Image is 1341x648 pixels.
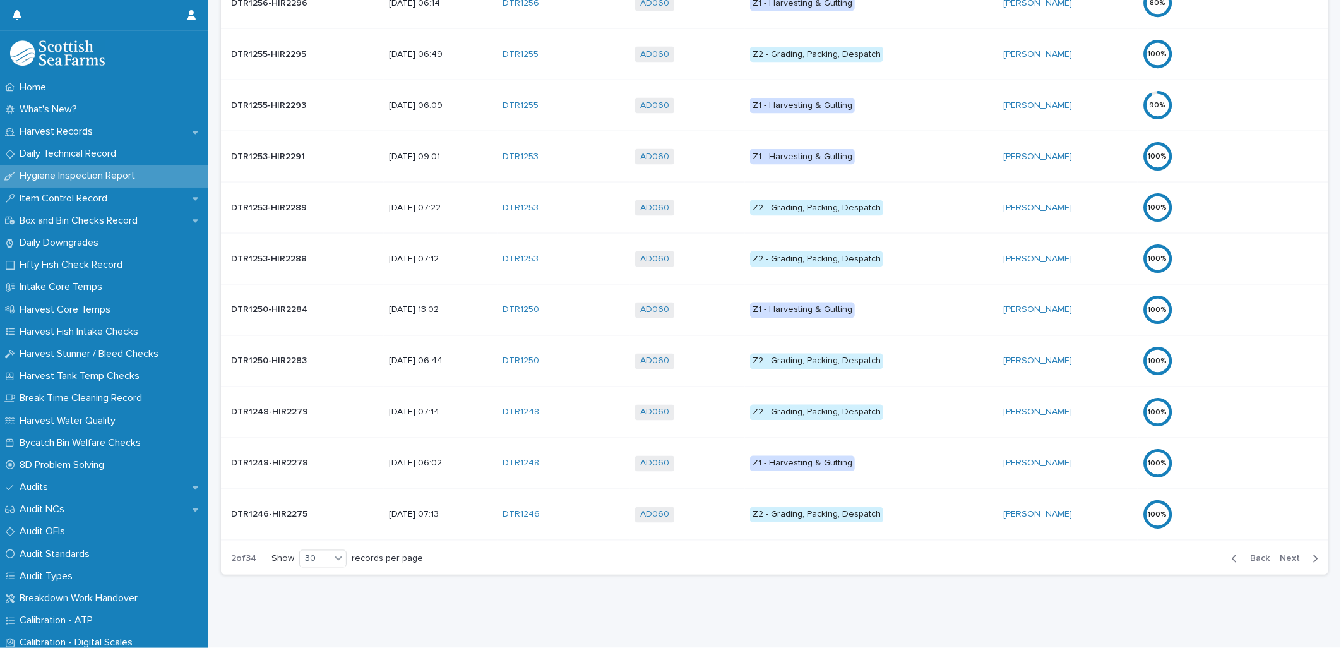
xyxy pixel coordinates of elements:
a: [PERSON_NAME] [1003,203,1072,213]
p: [DATE] 07:22 [389,203,493,213]
p: [DATE] 13:02 [389,305,493,316]
a: [PERSON_NAME] [1003,305,1072,316]
p: What's New? [15,104,87,116]
p: Item Control Record [15,193,117,205]
p: [DATE] 09:01 [389,152,493,162]
p: Harvest Fish Intake Checks [15,326,148,338]
p: DTR1253-HIR2288 [231,251,309,265]
p: Breakdown Work Handover [15,592,148,604]
a: [PERSON_NAME] [1003,100,1072,111]
div: 90 % [1143,101,1173,110]
p: 8D Problem Solving [15,459,114,471]
a: DTR1250 [503,356,539,367]
p: Harvest Core Temps [15,304,121,316]
a: AD060 [640,305,669,316]
p: Show [271,554,294,565]
a: DTR1246 [503,510,540,520]
p: Audit OFIs [15,525,75,537]
div: Z2 - Grading, Packing, Despatch [750,354,883,369]
a: [PERSON_NAME] [1003,459,1072,469]
a: AD060 [640,356,669,367]
div: 100 % [1143,152,1173,161]
p: DTR1253-HIR2291 [231,149,307,162]
div: Z1 - Harvesting & Gutting [750,303,855,318]
tr: DTR1255-HIR2293DTR1255-HIR2293 [DATE] 06:09DTR1255 AD060 Z1 - Harvesting & Gutting[PERSON_NAME] 90% [221,80,1328,131]
a: DTR1253 [503,254,539,265]
div: 100 % [1143,459,1173,468]
p: Break Time Cleaning Record [15,392,152,404]
a: AD060 [640,459,669,469]
a: AD060 [640,152,669,162]
tr: DTR1250-HIR2283DTR1250-HIR2283 [DATE] 06:44DTR1250 AD060 Z2 - Grading, Packing, Despatch[PERSON_N... [221,336,1328,387]
a: [PERSON_NAME] [1003,152,1072,162]
tr: DTR1248-HIR2279DTR1248-HIR2279 [DATE] 07:14DTR1248 AD060 Z2 - Grading, Packing, Despatch[PERSON_N... [221,387,1328,438]
tr: DTR1253-HIR2289DTR1253-HIR2289 [DATE] 07:22DTR1253 AD060 Z2 - Grading, Packing, Despatch[PERSON_N... [221,183,1328,234]
p: records per page [352,554,423,565]
tr: DTR1255-HIR2295DTR1255-HIR2295 [DATE] 06:49DTR1255 AD060 Z2 - Grading, Packing, Despatch[PERSON_N... [221,29,1328,80]
a: AD060 [640,254,669,265]
p: 2 of 34 [221,544,266,575]
p: [DATE] 07:13 [389,510,493,520]
a: DTR1253 [503,152,539,162]
p: DTR1250-HIR2283 [231,354,309,367]
tr: DTR1250-HIR2284DTR1250-HIR2284 [DATE] 13:02DTR1250 AD060 Z1 - Harvesting & Gutting[PERSON_NAME] 100% [221,285,1328,336]
p: DTR1250-HIR2284 [231,303,310,316]
a: DTR1255 [503,100,539,111]
p: DTR1248-HIR2279 [231,405,311,418]
a: [PERSON_NAME] [1003,254,1072,265]
div: 100 % [1143,408,1173,417]
a: DTR1248 [503,459,539,469]
div: 100 % [1143,357,1173,366]
p: Fifty Fish Check Record [15,259,133,271]
tr: DTR1246-HIR2275DTR1246-HIR2275 [DATE] 07:13DTR1246 AD060 Z2 - Grading, Packing, Despatch[PERSON_N... [221,489,1328,541]
tr: DTR1253-HIR2288DTR1253-HIR2288 [DATE] 07:12DTR1253 AD060 Z2 - Grading, Packing, Despatch[PERSON_N... [221,234,1328,285]
div: Z1 - Harvesting & Gutting [750,149,855,165]
p: Harvest Records [15,126,103,138]
p: [DATE] 06:02 [389,459,493,469]
div: Z2 - Grading, Packing, Despatch [750,507,883,523]
div: 100 % [1143,203,1173,212]
p: Daily Technical Record [15,148,126,160]
p: DTR1248-HIR2278 [231,456,311,469]
p: Daily Downgrades [15,237,109,249]
p: Harvest Tank Temp Checks [15,370,150,382]
div: 100 % [1143,510,1173,519]
a: AD060 [640,49,669,60]
span: Back [1243,555,1270,563]
p: [DATE] 06:44 [389,356,493,367]
div: 100 % [1143,255,1173,263]
p: [DATE] 07:14 [389,407,493,418]
p: Intake Core Temps [15,281,112,293]
a: AD060 [640,203,669,213]
p: Harvest Stunner / Bleed Checks [15,348,169,360]
a: [PERSON_NAME] [1003,510,1072,520]
div: Z2 - Grading, Packing, Despatch [750,47,883,63]
a: DTR1253 [503,203,539,213]
img: mMrefqRFQpe26GRNOUkG [10,40,105,66]
p: Home [15,81,56,93]
p: [DATE] 07:12 [389,254,493,265]
p: Calibration - ATP [15,615,103,627]
button: Back [1222,553,1275,565]
p: Hygiene Inspection Report [15,170,145,182]
a: AD060 [640,407,669,418]
a: [PERSON_NAME] [1003,356,1072,367]
span: Next [1280,555,1308,563]
p: [DATE] 06:49 [389,49,493,60]
p: Harvest Water Quality [15,415,126,427]
p: [DATE] 06:09 [389,100,493,111]
p: Box and Bin Checks Record [15,215,148,227]
p: DTR1253-HIR2289 [231,200,309,213]
button: Next [1275,553,1328,565]
div: Z1 - Harvesting & Gutting [750,98,855,114]
a: DTR1248 [503,407,539,418]
tr: DTR1248-HIR2278DTR1248-HIR2278 [DATE] 06:02DTR1248 AD060 Z1 - Harvesting & Gutting[PERSON_NAME] 100% [221,438,1328,489]
p: Bycatch Bin Welfare Checks [15,437,151,449]
a: AD060 [640,510,669,520]
a: AD060 [640,100,669,111]
div: Z1 - Harvesting & Gutting [750,456,855,472]
p: Audit Standards [15,548,100,560]
p: DTR1246-HIR2275 [231,507,310,520]
div: Z2 - Grading, Packing, Despatch [750,405,883,421]
p: DTR1255-HIR2293 [231,98,309,111]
